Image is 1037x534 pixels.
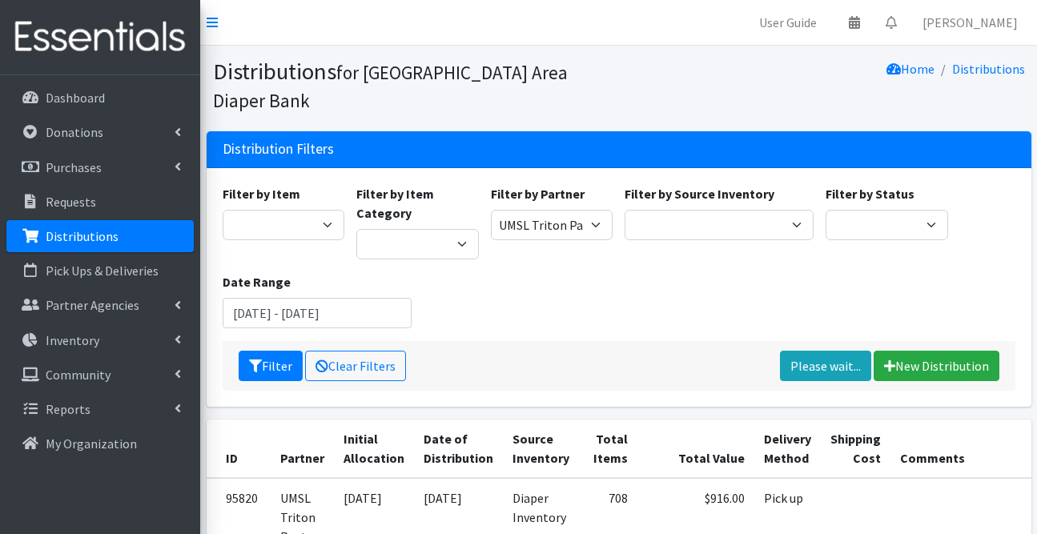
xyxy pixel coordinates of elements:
a: [PERSON_NAME] [910,6,1031,38]
th: Shipping Cost [821,420,890,478]
a: Clear Filters [305,351,406,381]
th: Initial Allocation [334,420,414,478]
p: Partner Agencies [46,297,139,313]
p: Community [46,367,111,383]
a: Pick Ups & Deliveries [6,255,194,287]
a: New Distribution [874,351,999,381]
a: Dashboard [6,82,194,114]
p: Dashboard [46,90,105,106]
a: Distributions [952,61,1025,77]
label: Filter by Item [223,184,300,203]
th: ID [207,420,271,478]
p: Donations [46,124,103,140]
p: Reports [46,401,90,417]
a: My Organization [6,428,194,460]
label: Filter by Item Category [356,184,479,223]
p: Purchases [46,159,102,175]
a: Home [886,61,935,77]
img: HumanEssentials [6,10,194,64]
h3: Distribution Filters [223,141,334,158]
label: Filter by Source Inventory [625,184,774,203]
p: Pick Ups & Deliveries [46,263,159,279]
button: Filter [239,351,303,381]
a: Donations [6,116,194,148]
th: Total Value [637,420,754,478]
label: Filter by Status [826,184,914,203]
th: Partner [271,420,334,478]
th: Source Inventory [503,420,579,478]
a: Inventory [6,324,194,356]
label: Date Range [223,272,291,291]
h1: Distributions [213,58,613,113]
p: Inventory [46,332,99,348]
a: Partner Agencies [6,289,194,321]
input: January 1, 2011 - December 31, 2011 [223,298,412,328]
a: Purchases [6,151,194,183]
a: Reports [6,393,194,425]
a: Please wait... [780,351,871,381]
p: Requests [46,194,96,210]
a: Distributions [6,220,194,252]
a: Community [6,359,194,391]
a: Requests [6,186,194,218]
p: My Organization [46,436,137,452]
th: Delivery Method [754,420,821,478]
th: Date of Distribution [414,420,503,478]
label: Filter by Partner [491,184,585,203]
th: Total Items [579,420,637,478]
small: for [GEOGRAPHIC_DATA] Area Diaper Bank [213,61,568,112]
a: User Guide [746,6,830,38]
p: Distributions [46,228,119,244]
th: Comments [890,420,1033,478]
